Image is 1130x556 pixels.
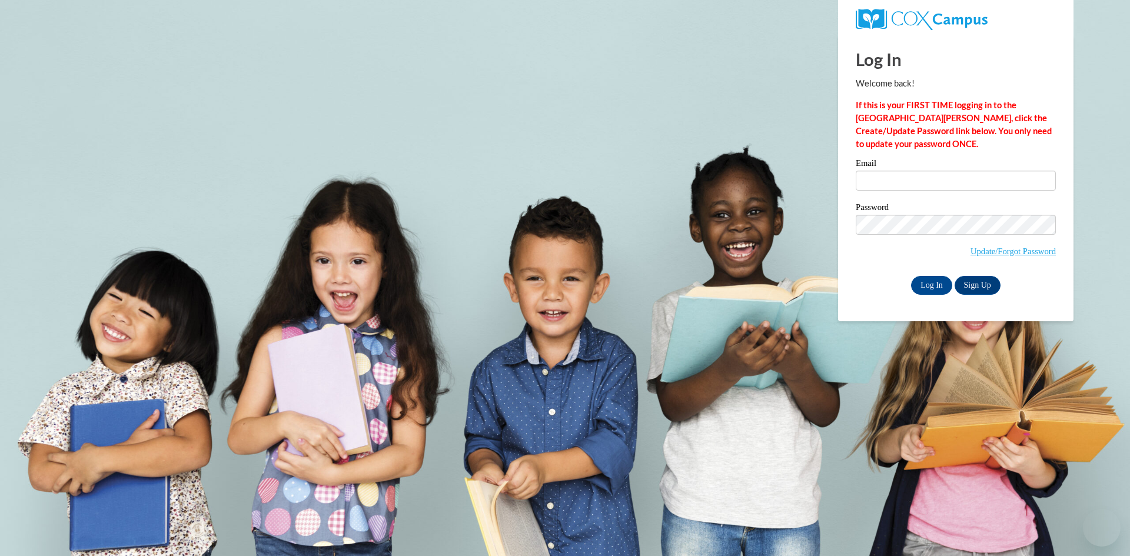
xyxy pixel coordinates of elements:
[911,276,952,295] input: Log In
[1083,509,1121,547] iframe: Button to launch messaging window
[856,9,988,30] img: COX Campus
[856,47,1056,71] h1: Log In
[856,9,1056,30] a: COX Campus
[856,77,1056,90] p: Welcome back!
[971,247,1056,256] a: Update/Forgot Password
[856,159,1056,171] label: Email
[955,276,1001,295] a: Sign Up
[856,100,1052,149] strong: If this is your FIRST TIME logging in to the [GEOGRAPHIC_DATA][PERSON_NAME], click the Create/Upd...
[856,203,1056,215] label: Password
